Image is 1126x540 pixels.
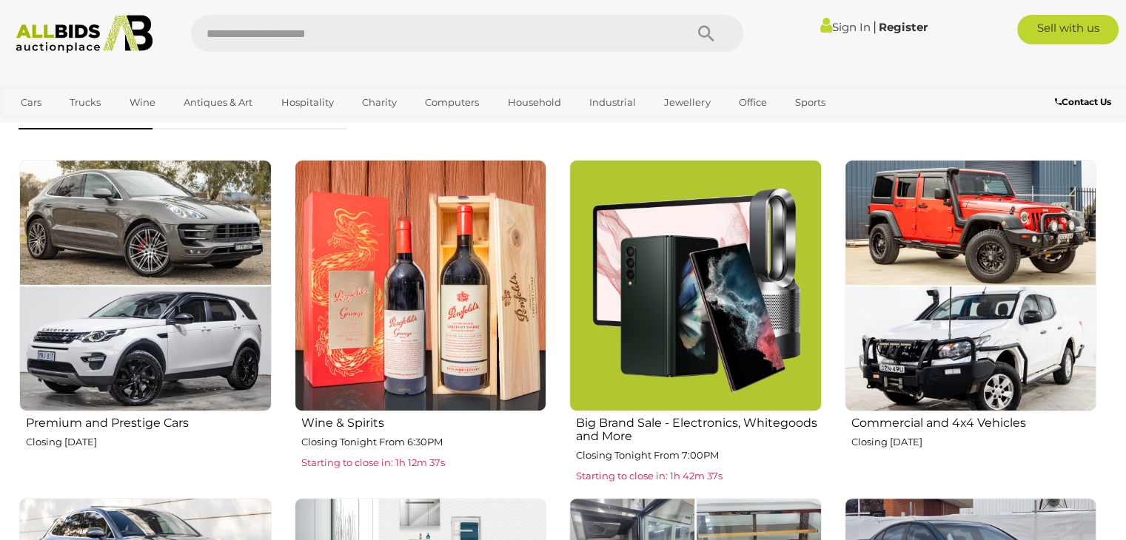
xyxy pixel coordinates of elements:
img: Wine & Spirits [295,160,547,412]
p: Closing Tonight From 7:00PM [576,447,822,464]
a: Industrial [580,90,646,115]
img: Allbids.com.au [8,15,161,53]
a: Premium and Prestige Cars Closing [DATE] [19,159,272,486]
p: Closing [DATE] [851,433,1097,450]
a: Antiques & Art [174,90,262,115]
button: Search [669,15,743,52]
a: Commercial and 4x4 Vehicles Closing [DATE] [844,159,1097,486]
a: Sell with us [1017,15,1119,44]
span: Starting to close in: 1h 12m 37s [301,456,445,468]
a: Hospitality [272,90,344,115]
span: Starting to close in: 1h 42m 37s [576,470,723,482]
a: Wine [120,90,165,115]
img: Big Brand Sale - Electronics, Whitegoods and More [569,160,822,412]
p: Closing [DATE] [26,433,272,450]
a: Cars [11,90,51,115]
a: Office [729,90,777,115]
h2: Premium and Prestige Cars [26,413,272,430]
a: Jewellery [654,90,720,115]
a: Trucks [60,90,110,115]
p: Closing Tonight From 6:30PM [301,433,547,450]
a: Computers [415,90,489,115]
h2: Commercial and 4x4 Vehicles [851,413,1097,430]
a: [GEOGRAPHIC_DATA] [11,115,135,139]
a: Charity [352,90,406,115]
a: Register [878,20,927,34]
a: Sports [785,90,835,115]
b: Contact Us [1055,96,1111,107]
img: Premium and Prestige Cars [19,160,272,412]
h2: Wine & Spirits [301,413,547,430]
h2: Big Brand Sale - Electronics, Whitegoods and More [576,413,822,442]
a: Household [498,90,571,115]
a: Wine & Spirits Closing Tonight From 6:30PM Starting to close in: 1h 12m 37s [294,159,547,486]
a: Big Brand Sale - Electronics, Whitegoods and More Closing Tonight From 7:00PM Starting to close i... [569,159,822,486]
a: Sign In [820,20,870,34]
span: | [872,18,876,35]
a: Contact Us [1055,94,1115,110]
img: Commercial and 4x4 Vehicles [845,160,1097,412]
